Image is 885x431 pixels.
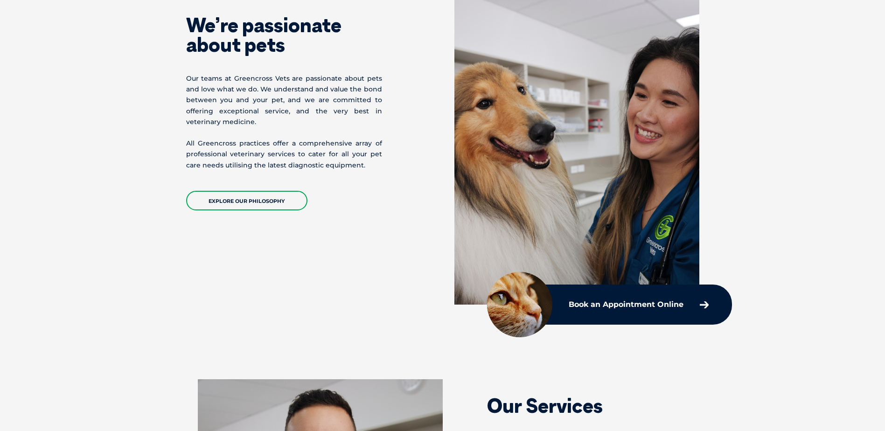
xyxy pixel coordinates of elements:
p: Book an Appointment Online [569,301,683,308]
p: All Greencross practices offer a comprehensive array of professional veterinary services to cater... [186,138,382,171]
h1: We’re passionate about pets [186,15,382,55]
a: Book an Appointment Online [564,296,713,313]
a: EXPLORE OUR PHILOSOPHY [186,191,307,210]
p: Our teams at Greencross Vets are passionate about pets and love what we do. We understand and val... [186,73,382,127]
h2: Our Services [487,396,683,416]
